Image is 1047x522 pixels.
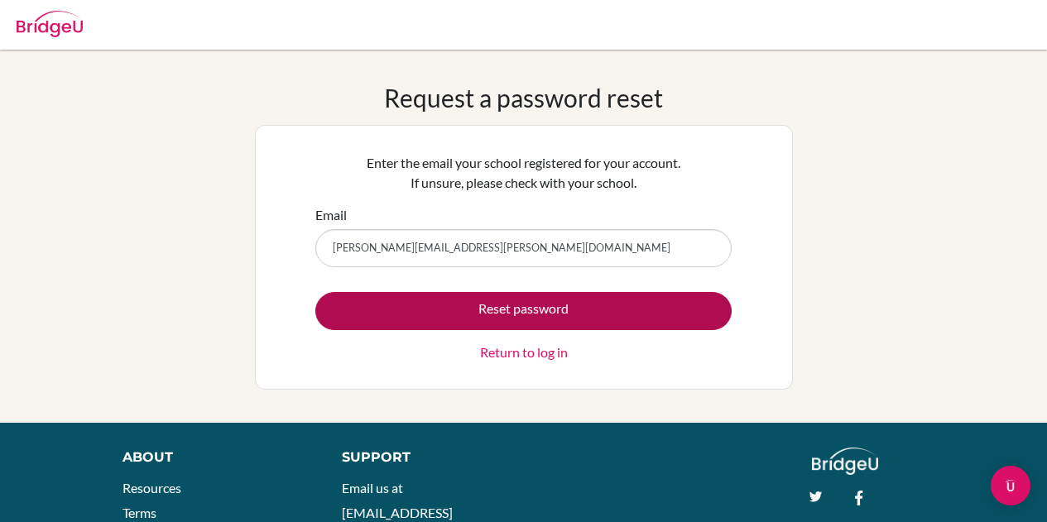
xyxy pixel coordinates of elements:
[122,505,156,520] a: Terms
[17,11,83,37] img: Bridge-U
[315,205,347,225] label: Email
[122,480,181,496] a: Resources
[384,83,663,113] h1: Request a password reset
[315,292,732,330] button: Reset password
[315,153,732,193] p: Enter the email your school registered for your account. If unsure, please check with your school.
[122,448,305,467] div: About
[480,342,568,362] a: Return to log in
[812,448,879,475] img: logo_white@2x-f4f0deed5e89b7ecb1c2cc34c3e3d731f90f0f143d5ea2071677605dd97b5244.png
[342,448,507,467] div: Support
[991,466,1030,505] div: Open Intercom Messenger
